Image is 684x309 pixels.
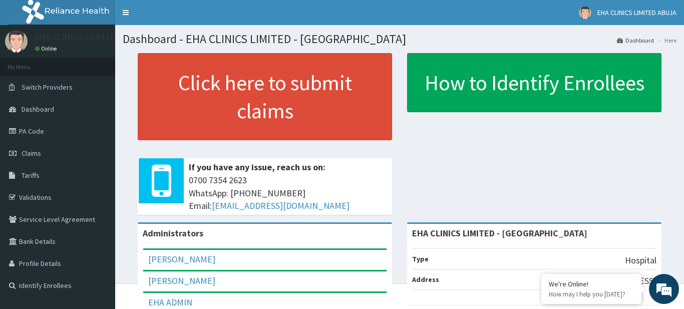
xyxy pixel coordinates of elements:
a: Online [35,45,59,52]
b: Administrators [143,227,203,239]
a: [EMAIL_ADDRESS][DOMAIN_NAME] [212,200,350,211]
span: Tariffs [22,171,40,180]
span: Dashboard [22,105,54,114]
p: EHA CLINICS LIMITED ABUJA [35,33,143,42]
img: User Image [5,30,28,53]
b: If you have any issue, reach us on: [189,161,325,173]
p: Hospital [625,254,656,267]
strong: EHA CLINICS LIMITED - [GEOGRAPHIC_DATA] [412,227,587,239]
span: 0700 7354 2623 WhatsApp: [PHONE_NUMBER] Email: [189,174,387,212]
b: Address [412,275,439,284]
div: We're Online! [549,279,634,288]
img: User Image [579,7,591,19]
p: How may I help you today? [549,290,634,298]
li: Here [655,36,676,45]
a: Dashboard [617,36,654,45]
a: [PERSON_NAME] [148,275,215,286]
b: Type [412,254,429,263]
h1: Dashboard - EHA CLINICS LIMITED - [GEOGRAPHIC_DATA] [123,33,676,46]
span: EHA CLINICS LIMITED ABUJA [597,8,676,17]
a: Click here to submit claims [138,53,392,140]
a: EHA ADMIN [148,296,192,308]
a: [PERSON_NAME] [148,253,215,265]
a: How to Identify Enrollees [407,53,661,112]
span: Claims [22,149,41,158]
span: Switch Providers [22,83,73,92]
